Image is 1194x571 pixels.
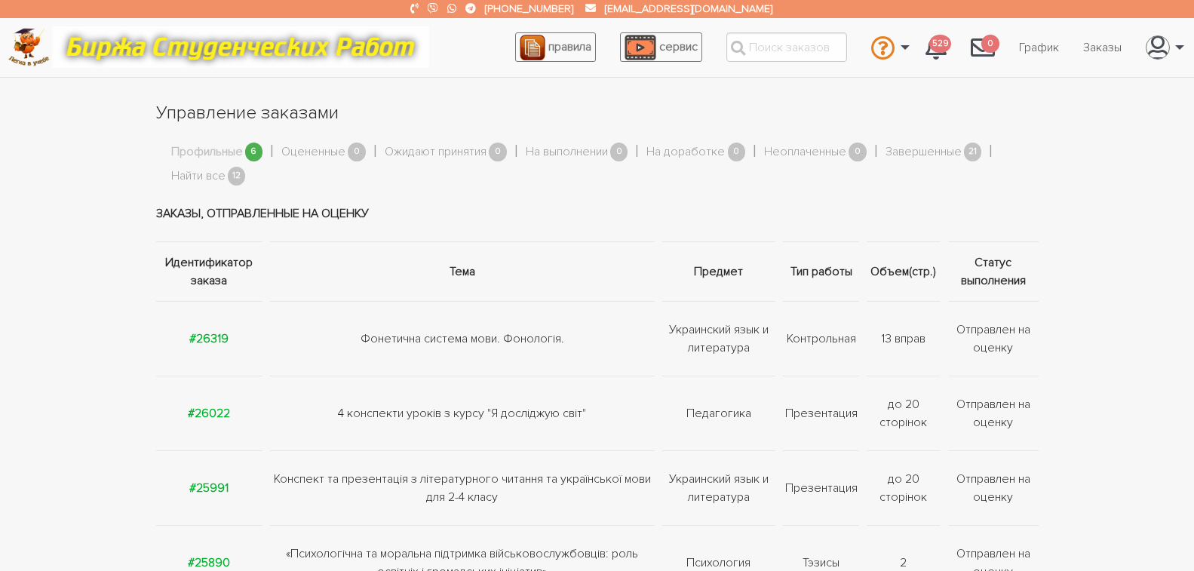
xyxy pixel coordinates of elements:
[281,143,345,162] a: Оцененные
[658,242,779,302] th: Предмет
[779,302,863,376] td: Контрольная
[625,35,656,60] img: play_icon-49f7f135c9dc9a03216cfdbccbe1e3994649169d890fb554cedf0eac35a01ba8.png
[156,242,266,302] th: Идентификатор заказа
[1007,33,1071,62] a: График
[610,143,628,161] span: 0
[659,39,698,54] span: сервис
[266,376,658,451] td: 4 конспекти уроків з курсу "Я досліджую світ"
[959,27,1007,68] a: 0
[944,451,1039,526] td: Отправлен на оценку
[981,35,999,54] span: 0
[526,143,608,162] a: На выполнении
[266,302,658,376] td: Фонетична система мови. Фонологія.
[779,376,863,451] td: Презентация
[8,28,50,66] img: logo-c4363faeb99b52c628a42810ed6dfb4293a56d4e4775eb116515dfe7f33672af.png
[658,451,779,526] td: Украинский язык и литература
[548,39,591,54] span: правила
[52,26,429,68] img: motto-12e01f5a76059d5f6a28199ef077b1f78e012cfde436ab5cf1d4517935686d32.gif
[863,242,944,302] th: Объем(стр.)
[620,32,702,62] a: сервис
[156,186,1039,242] td: Заказы, отправленные на оценку
[266,451,658,526] td: Конспект та презентація з літературного читання та української мови для 2-4 класу
[764,143,846,162] a: Неоплаченные
[485,2,573,15] a: [PHONE_NUMBER]
[156,100,1039,126] h1: Управление заказами
[188,555,230,570] a: #25890
[520,35,545,60] img: agreement_icon-feca34a61ba7f3d1581b08bc946b2ec1ccb426f67415f344566775c155b7f62c.png
[515,32,596,62] a: правила
[489,143,507,161] span: 0
[188,406,230,421] a: #26022
[245,143,263,161] span: 6
[863,451,944,526] td: до 20 сторінок
[863,376,944,451] td: до 20 сторінок
[863,302,944,376] td: 13 вправ
[779,451,863,526] td: Презентация
[605,2,772,15] a: [EMAIL_ADDRESS][DOMAIN_NAME]
[189,480,229,496] a: #25991
[728,143,746,161] span: 0
[266,242,658,302] th: Тема
[944,302,1039,376] td: Отправлен на оценку
[964,143,982,161] span: 21
[658,302,779,376] td: Украинский язык и литература
[849,143,867,161] span: 0
[171,143,243,162] a: Профильные
[726,32,847,62] input: Поиск заказов
[658,376,779,451] td: Педагогика
[886,143,962,162] a: Завершенные
[944,242,1039,302] th: Статус выполнения
[385,143,487,162] a: Ожидают принятия
[944,376,1039,451] td: Отправлен на оценку
[228,167,246,186] span: 12
[929,35,951,54] span: 529
[1071,33,1134,62] a: Заказы
[913,27,959,68] a: 529
[348,143,366,161] span: 0
[779,242,863,302] th: Тип работы
[646,143,725,162] a: На доработке
[189,331,229,346] a: #26319
[171,167,226,186] a: Найти все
